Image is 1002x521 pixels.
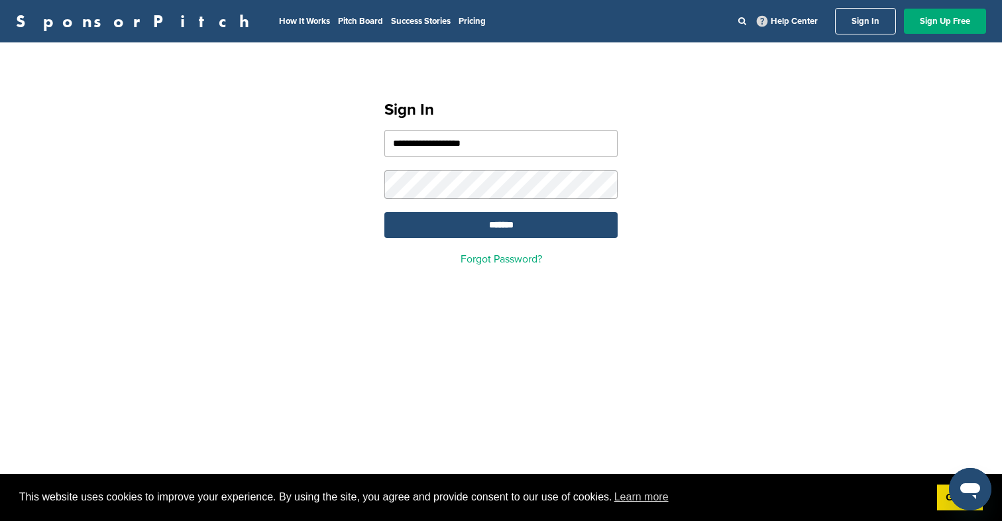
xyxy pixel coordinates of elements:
iframe: Button to launch messaging window [949,468,991,510]
a: dismiss cookie message [937,485,983,511]
a: Sign Up Free [904,9,986,34]
h1: Sign In [384,98,618,122]
a: Forgot Password? [461,253,542,266]
a: Sign In [835,8,896,34]
a: Pitch Board [338,16,383,27]
span: This website uses cookies to improve your experience. By using the site, you agree and provide co... [19,487,926,507]
a: How It Works [279,16,330,27]
a: Pricing [459,16,486,27]
a: learn more about cookies [612,487,671,507]
a: SponsorPitch [16,13,258,30]
a: Help Center [754,13,820,29]
a: Success Stories [391,16,451,27]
